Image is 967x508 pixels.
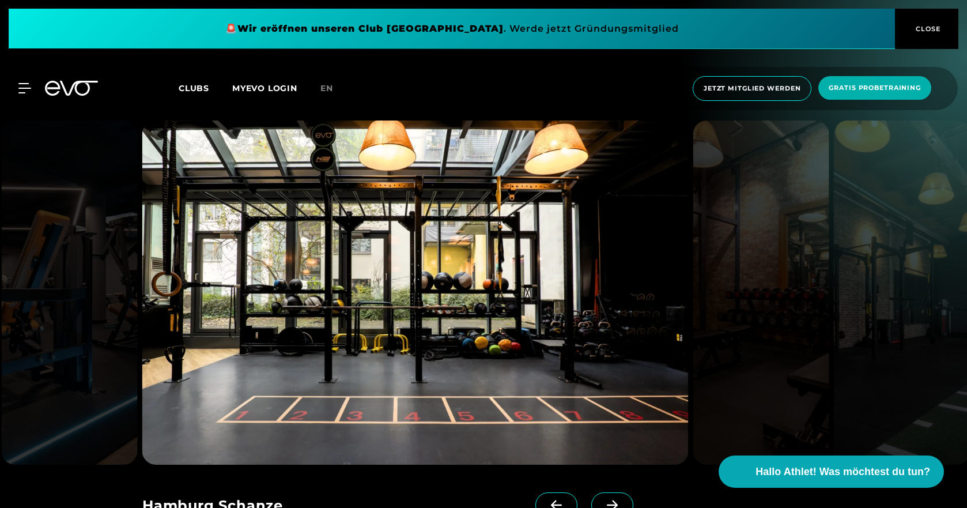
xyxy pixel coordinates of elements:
button: Hallo Athlet! Was möchtest du tun? [719,456,944,488]
span: Hallo Athlet! Was möchtest du tun? [756,464,930,480]
img: evofitness [693,121,829,465]
a: Clubs [179,82,232,93]
span: CLOSE [913,24,941,34]
a: Gratis Probetraining [815,76,935,101]
a: MYEVO LOGIN [232,83,297,93]
span: Clubs [179,83,209,93]
img: evofitness [142,121,688,465]
span: Gratis Probetraining [829,83,921,93]
span: en [320,83,333,93]
button: CLOSE [895,9,958,49]
a: en [320,82,347,95]
a: Jetzt Mitglied werden [689,76,815,101]
span: Jetzt Mitglied werden [704,84,800,93]
img: evofitness [1,121,138,465]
